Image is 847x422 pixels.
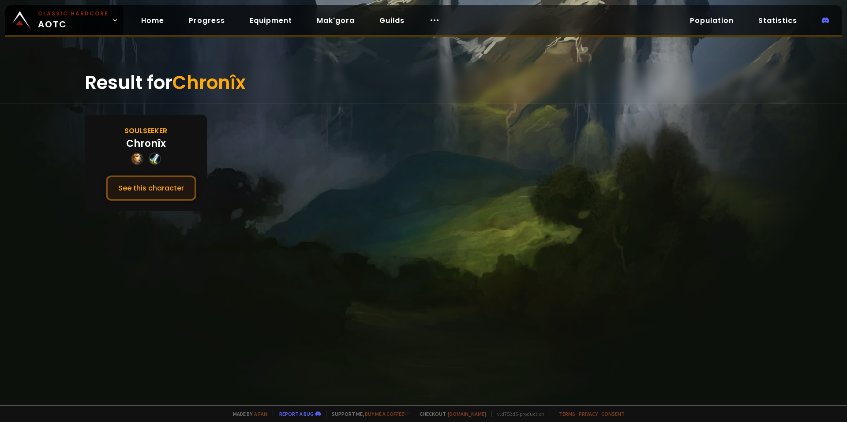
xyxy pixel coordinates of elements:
span: Checkout [414,411,486,417]
div: Chronîx [126,136,166,151]
a: Privacy [579,411,598,417]
a: Terms [559,411,575,417]
a: Equipment [243,11,299,30]
a: Progress [182,11,232,30]
button: See this character [106,176,196,201]
a: a fan [254,411,267,417]
a: Consent [601,411,625,417]
a: Classic HardcoreAOTC [5,5,124,35]
small: Classic Hardcore [38,10,109,18]
a: [DOMAIN_NAME] [448,411,486,417]
span: v. d752d5 - production [491,411,544,417]
a: Report a bug [279,411,314,417]
span: Made by [228,411,267,417]
div: Result for [85,62,762,104]
a: Buy me a coffee [365,411,409,417]
div: Soulseeker [124,125,167,136]
a: Guilds [372,11,412,30]
a: Home [134,11,171,30]
a: Mak'gora [310,11,362,30]
span: AOTC [38,10,109,31]
span: Chronîx [172,70,246,96]
a: Statistics [751,11,804,30]
a: Population [683,11,741,30]
span: Support me, [326,411,409,417]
